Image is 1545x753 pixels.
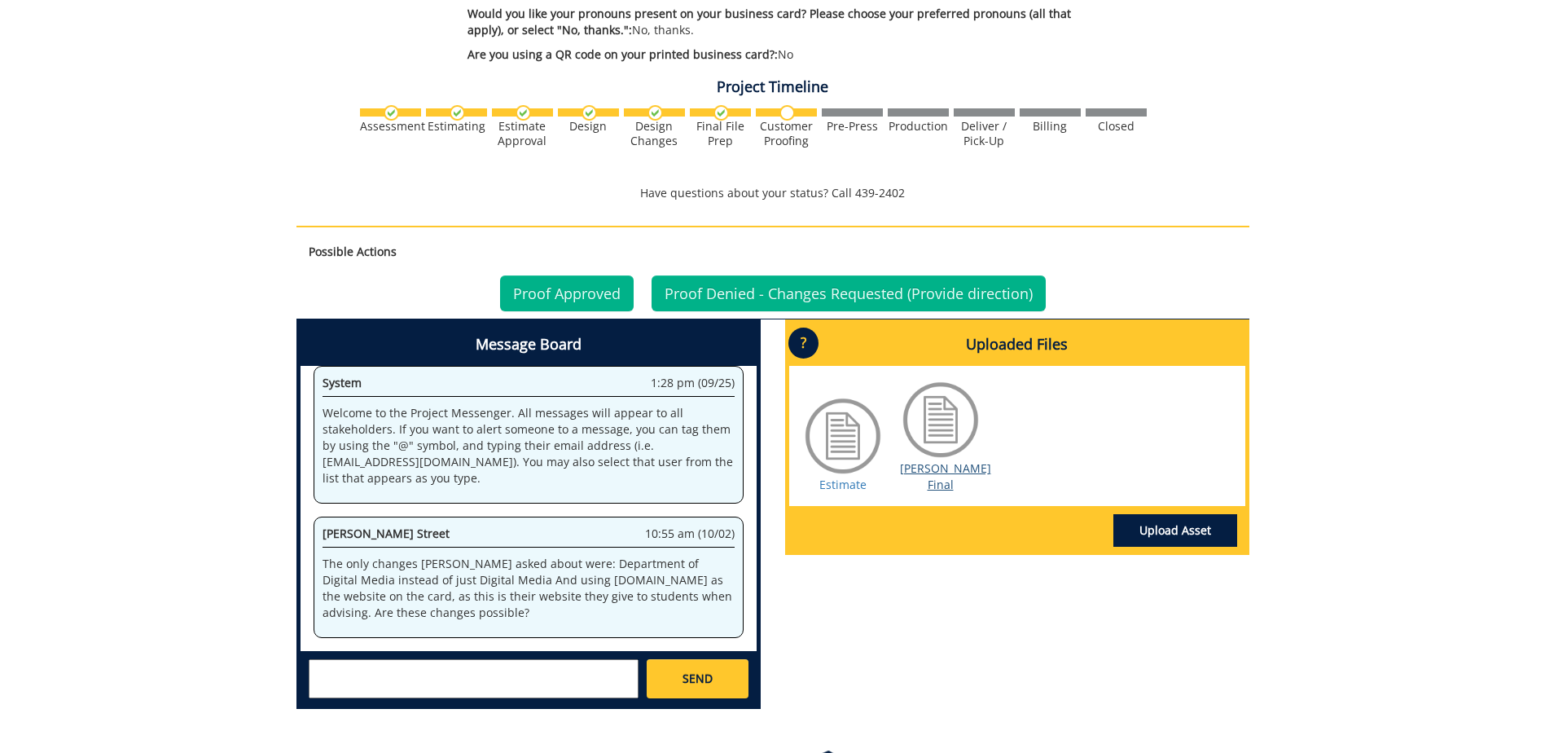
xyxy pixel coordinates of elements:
a: Proof Denied - Changes Requested (Provide direction) [652,275,1046,311]
p: No [467,46,1105,63]
img: no [779,105,795,121]
span: 10:55 am (10/02) [645,526,735,542]
div: Production [888,119,949,134]
div: Closed [1086,119,1147,134]
div: Final File Prep [690,119,751,148]
a: [PERSON_NAME] Final [900,460,991,492]
strong: Possible Actions [309,244,397,259]
img: checkmark [582,105,597,121]
span: Are you using a QR code on your printed business card?: [467,46,778,62]
a: Upload Asset [1113,514,1237,547]
p: ? [788,328,819,359]
div: Billing [1020,119,1081,134]
h4: Message Board [301,324,757,366]
div: Customer Proofing [756,119,817,148]
div: Pre-Press [822,119,883,134]
a: SEND [647,659,748,698]
span: 1:28 pm (09/25) [651,375,735,391]
div: Estimate Approval [492,119,553,148]
img: checkmark [647,105,663,121]
span: SEND [683,671,713,687]
a: Proof Approved [500,275,634,311]
a: Estimate [819,477,867,492]
p: Welcome to the Project Messenger. All messages will appear to all stakeholders. If you want to al... [323,405,735,487]
h4: Uploaded Files [789,324,1245,366]
p: Have questions about your status? Call 439-2402 [296,185,1249,201]
img: checkmark [450,105,465,121]
textarea: messageToSend [309,659,639,698]
span: System [323,375,362,390]
h4: Project Timeline [296,79,1249,95]
img: checkmark [713,105,729,121]
div: Deliver / Pick-Up [954,119,1015,148]
div: Assessment [360,119,421,134]
div: Design Changes [624,119,685,148]
p: The only changes [PERSON_NAME] asked about were: Department of Digital Media instead of just Digi... [323,556,735,621]
span: Would you like your pronouns present on your business card? Please choose your preferred pronouns... [467,6,1071,37]
img: checkmark [384,105,399,121]
span: [PERSON_NAME] Street [323,526,450,541]
p: No, thanks. [467,6,1105,38]
div: Design [558,119,619,134]
img: checkmark [516,105,531,121]
div: Estimating [426,119,487,134]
